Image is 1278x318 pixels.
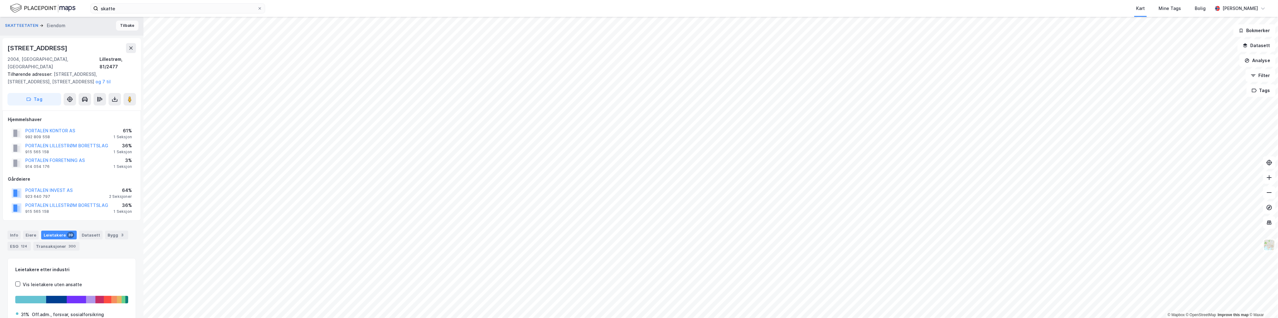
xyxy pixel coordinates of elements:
span: Tilhørende adresser: [7,71,54,77]
div: 36% [114,202,132,209]
button: Tags [1247,84,1276,97]
div: ESG [7,242,31,251]
div: 915 565 158 [25,209,49,214]
iframe: Chat Widget [1247,288,1278,318]
button: Datasett [1237,39,1276,52]
div: 36% [114,142,132,149]
div: Bygg [105,231,128,239]
div: 300 [67,243,77,249]
div: Info [7,231,21,239]
div: 64% [109,187,132,194]
a: Improve this map [1218,313,1249,317]
div: 992 809 558 [25,135,50,139]
div: Bolig [1195,5,1206,12]
div: Transaksjoner [33,242,80,251]
div: Leietakere etter industri [15,266,128,273]
button: SKATTEETATEN [5,22,40,29]
div: Datasett [79,231,103,239]
button: Tag [7,93,61,105]
button: Filter [1246,69,1276,82]
div: 2004, [GEOGRAPHIC_DATA], [GEOGRAPHIC_DATA] [7,56,100,71]
div: Vis leietakere uten ansatte [23,281,82,288]
div: 914 054 176 [25,164,50,169]
div: [PERSON_NAME] [1222,5,1258,12]
button: Tilbake [116,21,138,31]
div: Hjemmelshaver [8,116,136,123]
button: Bokmerker [1233,24,1276,37]
input: Søk på adresse, matrikkel, gårdeiere, leietakere eller personer [98,4,257,13]
div: 61% [114,127,132,135]
div: Leietakere [41,231,77,239]
div: Mine Tags [1159,5,1181,12]
div: 1 Seksjon [114,149,132,154]
div: [STREET_ADDRESS] [7,43,69,53]
div: Kart [1136,5,1145,12]
div: [STREET_ADDRESS], [STREET_ADDRESS], [STREET_ADDRESS] [7,71,131,86]
div: Gårdeiere [8,175,136,183]
a: OpenStreetMap [1186,313,1216,317]
img: logo.f888ab2527a4732fd821a326f86c7f29.svg [10,3,75,14]
div: 923 640 797 [25,194,50,199]
div: 1 Seksjon [114,209,132,214]
div: 1 Seksjon [114,164,132,169]
div: Lillestrøm, 81/2477 [100,56,136,71]
div: Eiendom [47,22,65,29]
a: Mapbox [1168,313,1185,317]
button: Analyse [1239,54,1276,67]
div: 39 [67,232,74,238]
div: Eiere [23,231,39,239]
div: 915 565 158 [25,149,49,154]
img: Z [1263,239,1275,251]
div: 1 Seksjon [114,135,132,139]
div: 2 Seksjoner [109,194,132,199]
div: 3% [114,157,132,164]
div: 124 [20,243,28,249]
div: Kontrollprogram for chat [1247,288,1278,318]
div: 3 [119,232,126,238]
